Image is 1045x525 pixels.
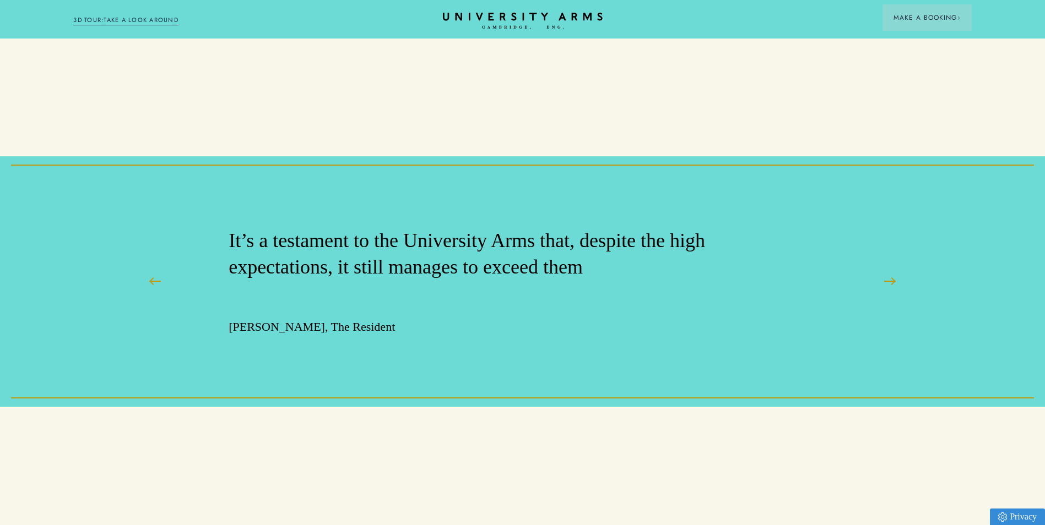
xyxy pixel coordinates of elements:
button: Next Slide [876,267,903,295]
a: Privacy [990,508,1045,525]
a: 3D TOUR:TAKE A LOOK AROUND [73,15,178,25]
span: Make a Booking [894,13,961,23]
a: Home [443,13,603,30]
button: Make a BookingArrow icon [882,4,972,31]
img: Arrow icon [957,16,961,20]
button: Previous Slide [142,267,169,295]
p: It’s a testament to the University Arms that, despite the high expectations, it still manages to ... [229,228,778,281]
p: [PERSON_NAME], The Resident [229,319,778,335]
img: Privacy [998,512,1007,522]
